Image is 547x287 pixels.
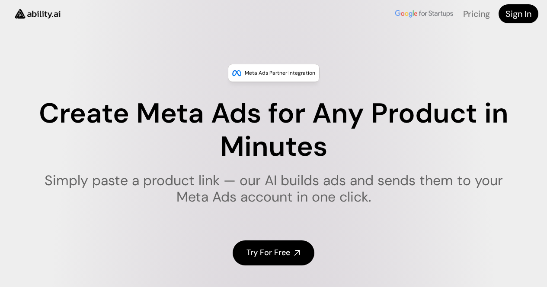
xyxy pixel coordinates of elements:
a: Sign In [499,4,538,23]
p: Meta Ads Partner Integration [245,69,315,77]
h4: Sign In [505,8,531,20]
a: Pricing [463,8,490,19]
h4: Try For Free [246,247,290,258]
h1: Simply paste a product link — our AI builds ads and sends them to your Meta Ads account in one cl... [27,172,520,205]
a: Try For Free [233,240,314,265]
h1: Create Meta Ads for Any Product in Minutes [27,97,520,164]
